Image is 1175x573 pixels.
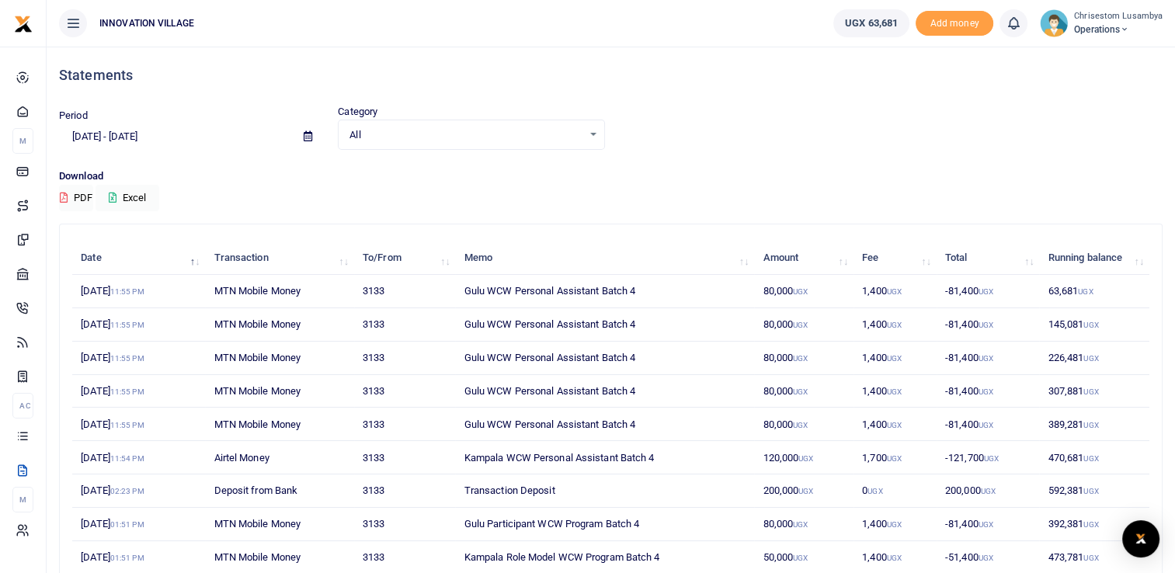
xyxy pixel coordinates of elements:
small: UGX [979,287,993,296]
td: 3133 [354,508,456,541]
small: UGX [887,321,902,329]
p: Download [59,168,1163,185]
td: 592,381 [1039,474,1149,508]
td: 1,400 [853,308,937,342]
small: Chrisestom Lusambya [1074,10,1163,23]
small: UGX [979,520,993,529]
small: 02:23 PM [110,487,144,495]
small: UGX [1083,321,1098,329]
small: UGX [984,454,999,463]
small: UGX [1078,287,1093,296]
small: UGX [793,321,808,329]
a: Add money [916,16,993,28]
td: 80,000 [754,275,853,308]
small: UGX [793,421,808,429]
small: UGX [887,354,902,363]
td: 3133 [354,342,456,375]
small: 11:55 PM [110,421,144,429]
th: Memo: activate to sort column ascending [455,241,754,275]
td: 1,400 [853,508,937,541]
small: UGX [1083,487,1098,495]
small: UGX [793,387,808,396]
small: UGX [979,554,993,562]
small: UGX [867,487,882,495]
td: -81,400 [937,408,1040,441]
small: UGX [798,487,813,495]
td: Deposit from Bank [205,474,353,508]
small: UGX [1083,421,1098,429]
input: select period [59,123,291,150]
img: logo-small [14,15,33,33]
small: 11:55 PM [110,387,144,396]
small: UGX [798,454,813,463]
small: UGX [887,554,902,562]
td: -81,400 [937,275,1040,308]
label: Category [338,104,377,120]
td: 389,281 [1039,408,1149,441]
li: Toup your wallet [916,11,993,36]
td: Airtel Money [205,441,353,474]
td: Gulu Participant WCW Program Batch 4 [455,508,754,541]
td: 200,000 [937,474,1040,508]
td: [DATE] [72,275,205,308]
th: Fee: activate to sort column ascending [853,241,937,275]
td: [DATE] [72,441,205,474]
small: UGX [979,421,993,429]
td: MTN Mobile Money [205,308,353,342]
td: MTN Mobile Money [205,508,353,541]
th: Amount: activate to sort column ascending [754,241,853,275]
img: profile-user [1040,9,1068,37]
small: UGX [1083,454,1098,463]
td: 1,400 [853,275,937,308]
small: 11:55 PM [110,287,144,296]
td: 307,881 [1039,375,1149,408]
td: [DATE] [72,308,205,342]
small: UGX [887,387,902,396]
th: Date: activate to sort column descending [72,241,205,275]
small: UGX [887,454,902,463]
td: 226,481 [1039,342,1149,375]
span: INNOVATION VILLAGE [93,16,200,30]
td: MTN Mobile Money [205,275,353,308]
span: All [349,127,582,143]
th: Total: activate to sort column ascending [937,241,1040,275]
td: 470,681 [1039,441,1149,474]
small: UGX [793,520,808,529]
td: MTN Mobile Money [205,408,353,441]
th: Transaction: activate to sort column ascending [205,241,353,275]
small: 11:55 PM [110,354,144,363]
button: Excel [96,185,159,211]
td: 80,000 [754,375,853,408]
td: 3133 [354,375,456,408]
td: Gulu WCW Personal Assistant Batch 4 [455,342,754,375]
td: 1,400 [853,342,937,375]
span: Operations [1074,23,1163,36]
small: UGX [793,354,808,363]
small: UGX [981,487,996,495]
td: 200,000 [754,474,853,508]
small: 01:51 PM [110,554,144,562]
td: 1,700 [853,441,937,474]
small: 11:55 PM [110,321,144,329]
td: Kampala WCW Personal Assistant Batch 4 [455,441,754,474]
a: logo-small logo-large logo-large [14,17,33,29]
a: UGX 63,681 [833,9,909,37]
small: UGX [1083,387,1098,396]
span: Add money [916,11,993,36]
td: 80,000 [754,342,853,375]
h4: Statements [59,67,1163,84]
td: 1,400 [853,375,937,408]
small: UGX [979,354,993,363]
td: -81,400 [937,308,1040,342]
td: 120,000 [754,441,853,474]
td: 3133 [354,308,456,342]
small: UGX [979,321,993,329]
small: UGX [1083,554,1098,562]
span: UGX 63,681 [845,16,898,31]
small: UGX [793,287,808,296]
td: 392,381 [1039,508,1149,541]
small: UGX [887,520,902,529]
td: Gulu WCW Personal Assistant Batch 4 [455,408,754,441]
td: Gulu WCW Personal Assistant Batch 4 [455,375,754,408]
li: Wallet ballance [827,9,916,37]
